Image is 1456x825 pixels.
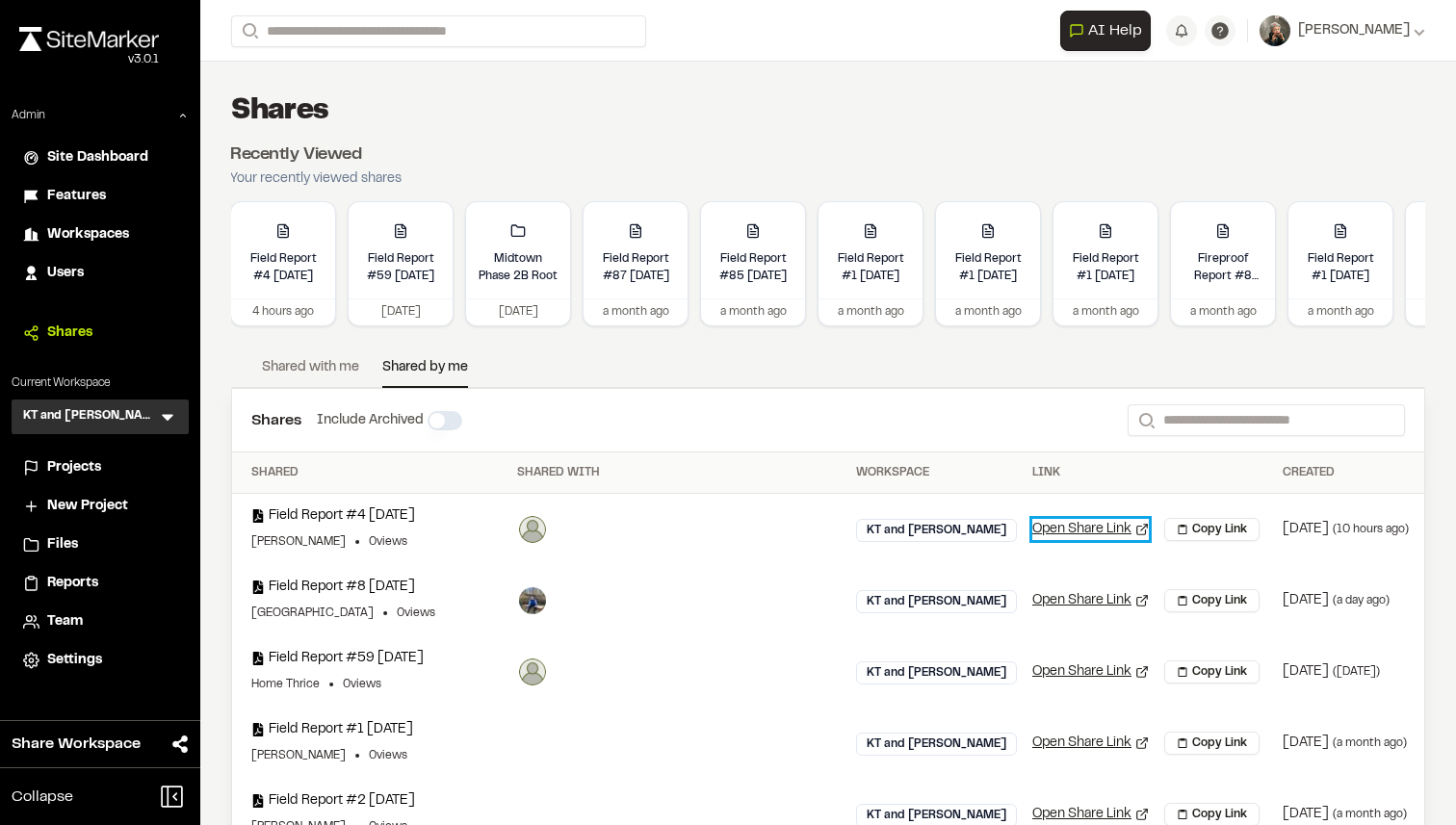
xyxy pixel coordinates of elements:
div: ( a month ago ) [1333,806,1407,823]
p: a month ago [1190,303,1257,321]
h3: Field Report #87 [DATE] [595,250,676,285]
div: 0 views [343,676,381,693]
p: a month ago [1308,303,1374,321]
a: New Project [23,496,177,517]
img: User [1260,15,1290,46]
a: Features [23,186,177,207]
a: Field Report #59 [DATE] [251,648,502,669]
img: rebrand.png [19,27,159,51]
a: Field Report #2 [DATE] [251,790,502,812]
div: ( [DATE] ) [1333,663,1380,681]
h3: Recently Viewed [230,142,402,168]
div: Oh geez...please don't... [19,51,159,68]
a: Team [23,611,177,632]
a: Reports [23,573,177,594]
h1: Shares [231,92,329,131]
a: [PERSON_NAME] [251,747,346,764]
a: Field Report #1 [DATE]a month ago [1053,201,1158,326]
a: Open Share Link [1032,590,1149,611]
a: Field Report #8 [DATE] [251,577,502,598]
a: Field Report #4 [DATE]4 hours ago [230,201,336,326]
label: Include Archived [317,414,424,427]
span: AI Help [1088,19,1142,42]
span: Share Workspace [12,733,141,756]
a: [PERSON_NAME] [251,533,346,551]
div: 0 views [397,605,435,622]
div: KT and [PERSON_NAME] [856,590,1017,613]
p: a month ago [838,303,904,321]
span: Shares [47,322,92,344]
button: Search [1128,404,1162,436]
button: Open AI Assistant [1060,11,1151,51]
a: Field Report #1 [DATE]a month ago [935,201,1041,326]
img: Tom Evans's profile [519,516,546,543]
a: Home Thrice [251,676,320,693]
div: [DATE] [1283,661,1329,683]
a: Field Report #1 [DATE]a month ago [818,201,923,326]
button: Copy Link [1164,660,1260,683]
button: Copy Link [1164,518,1260,541]
div: [DATE] [1283,733,1329,754]
button: [PERSON_NAME] [1260,15,1425,46]
a: Field Report #85 [DATE]a month ago [700,201,806,326]
a: Field Report #1 [DATE] [251,719,502,740]
span: [PERSON_NAME] [1298,20,1410,41]
div: ( 10 hours ago ) [1333,521,1409,538]
h3: Field Report #85 [DATE] [713,250,793,285]
p: Admin [12,107,45,124]
a: Files [23,534,177,555]
a: Midtown Phase 2B Root[DATE] [465,201,571,326]
a: [GEOGRAPHIC_DATA] [251,605,374,622]
p: a month ago [720,303,787,321]
span: Site Dashboard [47,147,148,168]
div: Link [1032,464,1267,481]
a: Fireproof Report #8 [DATE]a month ago [1170,201,1276,326]
div: Shared with [517,464,841,481]
div: ( a month ago ) [1333,735,1407,752]
h3: Field Report #1 [DATE] [1300,250,1381,285]
a: Field Report #87 [DATE]a month ago [583,201,689,326]
span: Users [47,263,84,284]
h3: KT and [PERSON_NAME] [23,407,158,426]
a: Open Share Link [1032,519,1149,540]
div: [DATE] [1283,519,1329,540]
a: Shared with me [262,357,359,386]
a: Open Share Link [1032,661,1149,683]
div: 0 views [369,747,407,764]
div: [DATE] [1283,590,1329,611]
span: Projects [47,457,101,478]
a: Settings [23,650,177,671]
h2: Shares [251,409,301,432]
img: Tom Evans's profile [519,658,546,685]
h3: Midtown Phase 2B Root [478,250,559,285]
div: Shared [251,464,502,481]
span: Collapse [12,786,73,809]
span: Settings [47,650,102,671]
p: a month ago [955,303,1022,321]
h3: Field Report #1 [DATE] [1065,250,1146,285]
div: KT and [PERSON_NAME] [856,733,1017,756]
div: KT and [PERSON_NAME] [856,661,1017,684]
p: a month ago [1073,303,1139,321]
p: [DATE] [499,303,538,321]
a: Field Report #4 [DATE] [251,505,502,527]
span: Workspaces [47,224,129,245]
a: Shared by me [382,357,468,388]
span: Reports [47,573,98,594]
img: Troy Brennan's profile [519,587,546,614]
span: Features [47,186,106,207]
div: KT and [PERSON_NAME] [856,519,1017,542]
button: Copy Link [1164,732,1260,755]
a: Workspaces [23,224,177,245]
h3: Fireproof Report #8 [DATE] [1183,250,1263,285]
p: a month ago [603,303,669,321]
span: Files [47,534,78,555]
a: Users [23,263,177,284]
div: [DATE] [1283,804,1329,825]
div: Created [1283,464,1409,481]
div: Workspace [856,464,1017,481]
button: Search [231,15,266,47]
a: Open Share Link [1032,733,1149,754]
p: [DATE] [381,303,421,321]
a: Shares [23,322,177,344]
